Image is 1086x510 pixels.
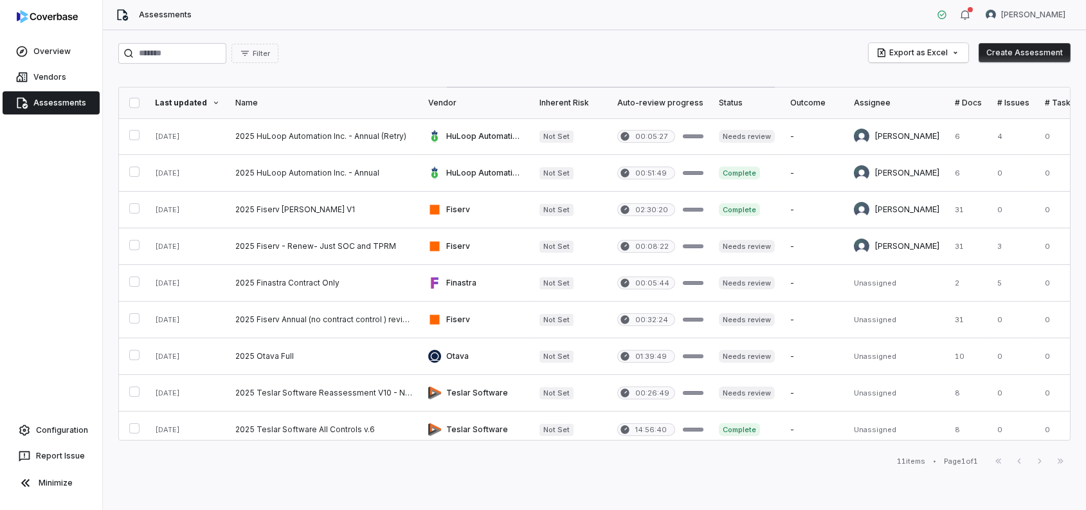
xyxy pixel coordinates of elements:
div: Name [235,98,413,108]
td: - [783,412,846,448]
button: Create Assessment [979,43,1071,62]
div: Vendor [428,98,524,108]
button: Export as Excel [869,43,968,62]
button: Tod Eastman avatar[PERSON_NAME] [978,5,1073,24]
a: Assessments [3,91,100,114]
button: Minimize [5,470,97,496]
div: # Issues [997,98,1029,108]
td: - [783,338,846,375]
button: Filter [231,44,278,63]
div: 11 items [897,457,925,466]
span: Assessments [139,10,192,20]
div: Assignee [854,98,939,108]
img: Tod Eastman avatar [854,165,869,181]
td: - [783,228,846,265]
img: logo-D7KZi-bG.svg [17,10,78,23]
div: Status [719,98,775,108]
td: - [783,192,846,228]
div: Inherent Risk [539,98,602,108]
a: Overview [3,40,100,63]
div: # Tasks [1045,98,1075,108]
td: - [783,118,846,155]
img: Tod Eastman avatar [854,129,869,144]
span: [PERSON_NAME] [1001,10,1065,20]
td: - [783,375,846,412]
span: Filter [253,49,270,59]
img: Tod Eastman avatar [854,239,869,254]
img: Tod Eastman avatar [986,10,996,20]
td: - [783,265,846,302]
div: Auto-review progress [617,98,703,108]
div: • [933,457,936,466]
div: Last updated [155,98,220,108]
a: Configuration [5,419,97,442]
div: Outcome [790,98,838,108]
div: Page 1 of 1 [944,457,978,466]
img: Tod Eastman avatar [854,202,869,217]
td: - [783,155,846,192]
button: Report Issue [5,444,97,468]
td: - [783,302,846,338]
a: Vendors [3,66,100,89]
div: # Docs [955,98,982,108]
